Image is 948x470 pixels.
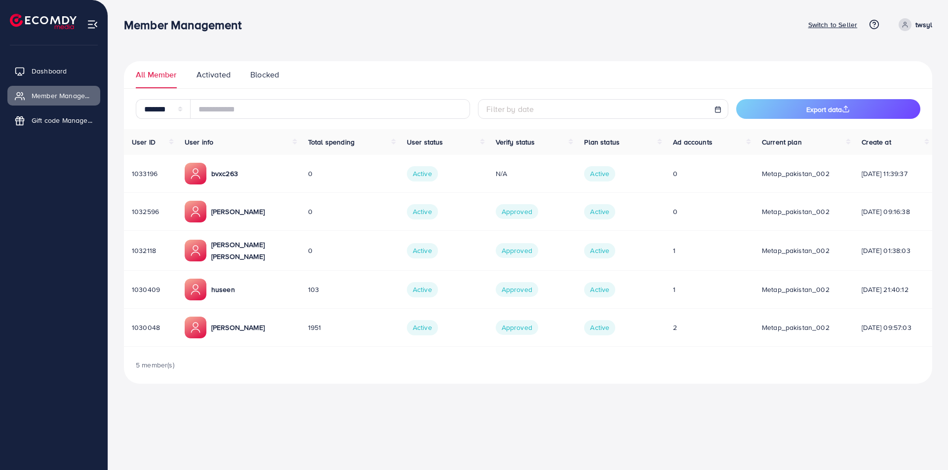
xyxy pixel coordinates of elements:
[136,69,177,80] span: All Member
[762,285,829,294] span: metap_pakistan_002
[32,115,93,125] span: Gift code Management
[308,285,319,294] span: 103
[10,14,77,29] img: logo
[197,69,231,80] span: Activated
[407,166,438,181] span: Active
[673,169,677,179] span: 0
[211,239,292,262] p: [PERSON_NAME] [PERSON_NAME]
[7,110,100,130] a: Gift code Management
[895,18,932,31] a: twsyl
[136,360,174,370] span: 5 member(s)
[87,19,98,30] img: menu
[584,166,615,181] span: Active
[32,66,67,76] span: Dashboard
[673,285,675,294] span: 1
[496,282,538,297] span: Approved
[308,246,313,255] span: 0
[862,246,924,255] div: [DATE] 01:38:03
[673,246,675,255] span: 1
[584,320,615,335] span: Active
[211,206,265,217] p: [PERSON_NAME]
[862,323,924,332] div: [DATE] 09:57:03
[806,105,850,114] span: Export data
[808,19,858,31] p: Switch to Seller
[673,207,677,217] span: 0
[584,282,615,297] span: Active
[132,246,156,255] span: 1032118
[250,69,279,80] span: Blocked
[407,282,438,297] span: Active
[308,137,355,147] span: Total spending
[308,207,313,217] span: 0
[496,137,535,147] span: Verify status
[862,207,924,217] div: [DATE] 09:16:38
[124,18,249,32] h3: Member Management
[906,426,941,463] iframe: Chat
[7,86,100,106] a: Member Management
[32,91,93,101] span: Member Management
[211,284,235,295] p: huseen
[673,323,677,332] span: 2
[132,207,159,217] span: 1032596
[132,285,160,294] span: 1030409
[407,243,438,258] span: Active
[211,168,238,180] p: bvxc263
[496,320,538,335] span: Approved
[407,320,438,335] span: Active
[132,169,158,179] span: 1033196
[762,169,829,179] span: metap_pakistan_002
[486,104,534,114] span: Filter by date
[185,163,206,184] img: ic-member-manager.00abd3e0.svg
[496,204,538,219] span: Approved
[584,137,620,147] span: Plan status
[185,137,213,147] span: User info
[308,323,321,332] span: 1951
[132,323,160,332] span: 1030048
[673,137,712,147] span: Ad accounts
[862,285,924,294] div: [DATE] 21:40:12
[584,243,615,258] span: Active
[308,169,313,179] span: 0
[736,99,920,119] button: Export data
[211,322,265,333] p: [PERSON_NAME]
[862,137,891,147] span: Create at
[584,204,615,219] span: Active
[762,137,802,147] span: Current plan
[862,169,924,179] div: [DATE] 11:39:37
[496,243,538,258] span: Approved
[7,61,100,81] a: Dashboard
[762,323,829,332] span: metap_pakistan_002
[185,279,206,300] img: ic-member-manager.00abd3e0.svg
[407,137,443,147] span: User status
[915,19,932,31] p: twsyl
[185,240,206,261] img: ic-member-manager.00abd3e0.svg
[407,204,438,219] span: Active
[762,207,829,217] span: metap_pakistan_002
[132,137,156,147] span: User ID
[496,169,507,179] span: N/A
[185,201,206,222] img: ic-member-manager.00abd3e0.svg
[762,246,829,255] span: metap_pakistan_002
[185,317,206,338] img: ic-member-manager.00abd3e0.svg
